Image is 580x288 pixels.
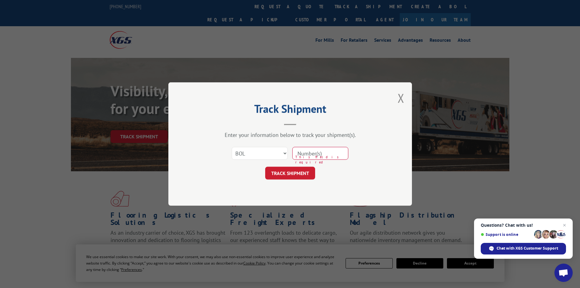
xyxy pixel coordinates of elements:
[199,105,381,116] h2: Track Shipment
[199,131,381,138] div: Enter your information below to track your shipment(s).
[561,222,568,229] span: Close chat
[292,147,348,160] input: Number(s)
[497,246,558,251] span: Chat with XGS Customer Support
[481,243,566,254] div: Chat with XGS Customer Support
[265,167,315,180] button: TRACK SHIPMENT
[481,232,532,237] span: Support is online
[554,264,573,282] div: Open chat
[481,223,566,228] span: Questions? Chat with us!
[398,90,404,106] button: Close modal
[295,155,348,165] span: This field is required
